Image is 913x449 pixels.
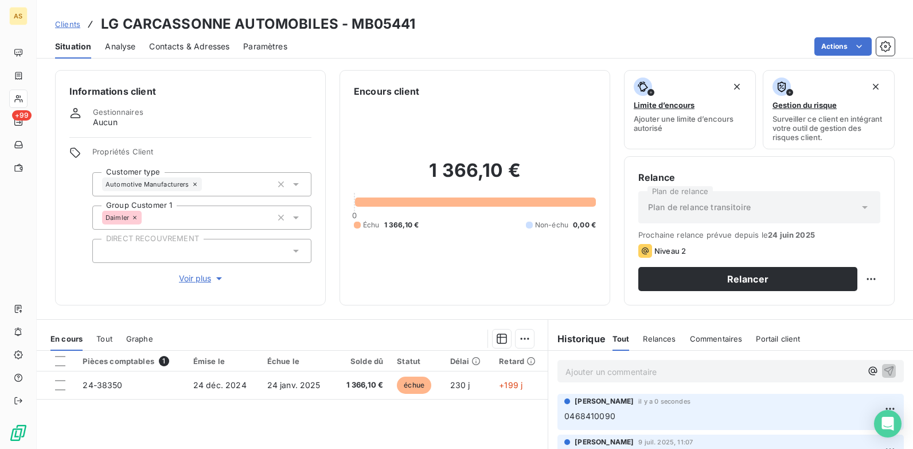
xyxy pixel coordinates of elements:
span: Gestionnaires [93,107,143,117]
span: Propriétés Client [92,147,311,163]
span: 9 juil. 2025, 11:07 [638,439,693,446]
span: 0,00 € [573,220,596,230]
span: 24 déc. 2024 [193,380,247,390]
div: Pièces comptables [83,356,180,366]
span: Plan de relance transitoire [648,202,751,213]
div: Retard [499,357,541,366]
input: Ajouter une valeur [202,179,211,189]
span: Aucun [93,117,118,128]
h6: Encours client [354,84,419,98]
button: Gestion du risqueSurveiller ce client en intégrant votre outil de gestion des risques client. [763,70,895,149]
div: Open Intercom Messenger [874,410,902,438]
h6: Historique [548,332,606,346]
span: Commentaires [690,334,743,343]
span: Automotive Manufacturers [106,181,189,188]
span: Gestion du risque [772,100,837,110]
span: Surveiller ce client en intégrant votre outil de gestion des risques client. [772,114,885,142]
span: 24 juin 2025 [768,230,815,239]
h3: LG CARCASSONNE AUTOMOBILES - MB05441 [101,14,415,34]
a: Clients [55,18,80,30]
input: Ajouter une valeur [142,212,151,223]
span: 230 j [450,380,470,390]
span: [PERSON_NAME] [575,396,634,407]
span: Niveau 2 [654,246,686,256]
span: 0 [352,211,357,220]
span: Non-échu [535,220,568,230]
button: Actions [814,37,872,56]
span: Ajouter une limite d’encours autorisé [634,114,746,133]
span: Daimler [106,214,129,221]
input: Ajouter une valeur [102,246,111,256]
span: Limite d’encours [634,100,694,110]
div: AS [9,7,28,25]
div: Échue le [267,357,327,366]
span: Tout [96,334,112,343]
span: Relances [643,334,676,343]
img: Logo LeanPay [9,424,28,442]
span: 0468410090 [564,411,615,421]
span: Voir plus [179,273,225,284]
h6: Informations client [69,84,311,98]
span: échue [397,377,431,394]
span: Contacts & Adresses [149,41,229,52]
div: Émise le [193,357,253,366]
span: il y a 0 secondes [638,398,690,405]
span: Graphe [126,334,153,343]
h6: Relance [638,171,880,184]
span: Analyse [105,41,135,52]
div: Délai [450,357,486,366]
span: Portail client [756,334,800,343]
span: Prochaine relance prévue depuis le [638,230,880,239]
span: Tout [612,334,630,343]
a: +99 [9,113,27,131]
span: +99 [12,110,32,121]
span: [PERSON_NAME] [575,437,634,447]
button: Limite d’encoursAjouter une limite d’encours autorisé [624,70,756,149]
span: 24-38350 [83,380,122,390]
span: 1 366,10 € [384,220,419,230]
span: Situation [55,41,91,52]
span: 24 janv. 2025 [267,380,321,390]
span: Paramètres [243,41,287,52]
span: 1 [159,356,169,366]
div: Solde dû [341,357,384,366]
button: Relancer [638,267,857,291]
span: Clients [55,20,80,29]
span: +199 j [499,380,522,390]
span: Échu [363,220,380,230]
span: En cours [50,334,83,343]
button: Voir plus [92,272,311,285]
h2: 1 366,10 € [354,159,596,193]
span: 1 366,10 € [341,380,384,391]
div: Statut [397,357,436,366]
